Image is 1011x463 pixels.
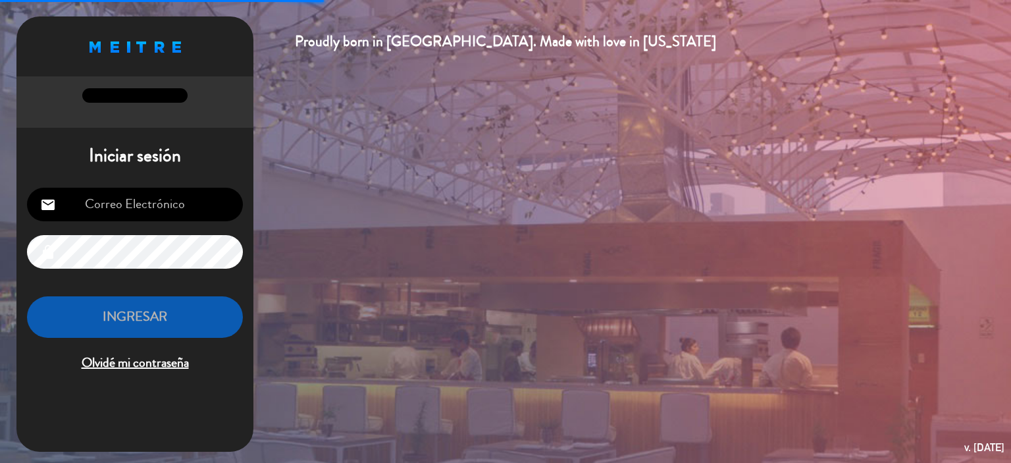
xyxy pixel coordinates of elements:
i: email [40,197,56,213]
input: Correo Electrónico [27,188,243,221]
h1: Iniciar sesión [16,145,253,167]
div: v. [DATE] [964,439,1004,456]
span: Olvidé mi contraseña [27,352,243,374]
i: lock [40,244,56,260]
button: INGRESAR [27,296,243,338]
